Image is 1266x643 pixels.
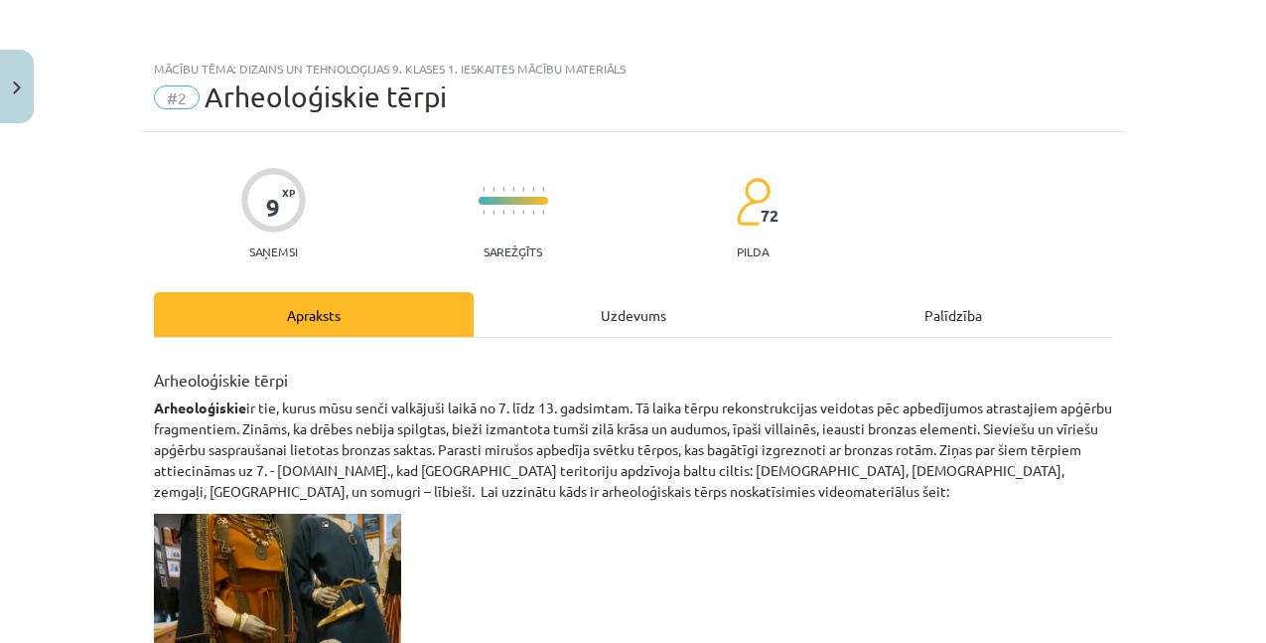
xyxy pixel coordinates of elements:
img: icon-short-line-57e1e144782c952c97e751825c79c345078a6d821885a25fce030b3d8c18986b.svg [492,187,494,192]
span: #2 [154,85,200,109]
img: icon-short-line-57e1e144782c952c97e751825c79c345078a6d821885a25fce030b3d8c18986b.svg [542,187,544,192]
img: icon-short-line-57e1e144782c952c97e751825c79c345078a6d821885a25fce030b3d8c18986b.svg [522,210,524,215]
div: Mācību tēma: Dizains un tehnoloģijas 9. klases 1. ieskaites mācību materiāls [154,62,1113,76]
p: Saņemsi [241,244,306,258]
p: pilda [737,244,769,258]
div: Apraksts [154,292,474,337]
p: Sarežģīts [484,244,542,258]
div: Uzdevums [474,292,793,337]
img: icon-short-line-57e1e144782c952c97e751825c79c345078a6d821885a25fce030b3d8c18986b.svg [512,187,514,192]
img: icon-short-line-57e1e144782c952c97e751825c79c345078a6d821885a25fce030b3d8c18986b.svg [502,210,504,215]
p: ir tie, kurus mūsu senči valkājuši laikā no 7. līdz 13. gadsimtam. Tā laika tērpu rekonstrukcijas... [154,398,1113,502]
img: icon-short-line-57e1e144782c952c97e751825c79c345078a6d821885a25fce030b3d8c18986b.svg [483,210,485,215]
img: icon-close-lesson-0947bae3869378f0d4975bcd49f059093ad1ed9edebbc8119c70593378902aed.svg [13,81,21,94]
span: 72 [761,207,778,225]
strong: Arheoloģiskie [154,399,246,416]
div: 9 [266,194,280,222]
img: students-c634bb4e5e11cddfef0936a35e636f08e4e9abd3cc4e673bd6f9a4125e45ecb1.svg [736,177,771,227]
span: Arheoloģiskie tērpi [205,80,447,113]
img: icon-short-line-57e1e144782c952c97e751825c79c345078a6d821885a25fce030b3d8c18986b.svg [512,210,514,215]
img: icon-short-line-57e1e144782c952c97e751825c79c345078a6d821885a25fce030b3d8c18986b.svg [502,187,504,192]
img: icon-short-line-57e1e144782c952c97e751825c79c345078a6d821885a25fce030b3d8c18986b.svg [492,210,494,215]
div: Palīdzība [793,292,1113,337]
img: icon-short-line-57e1e144782c952c97e751825c79c345078a6d821885a25fce030b3d8c18986b.svg [532,210,534,215]
span: XP [282,187,295,198]
img: icon-short-line-57e1e144782c952c97e751825c79c345078a6d821885a25fce030b3d8c18986b.svg [542,210,544,215]
img: icon-short-line-57e1e144782c952c97e751825c79c345078a6d821885a25fce030b3d8c18986b.svg [532,187,534,192]
img: icon-short-line-57e1e144782c952c97e751825c79c345078a6d821885a25fce030b3d8c18986b.svg [522,187,524,192]
img: icon-short-line-57e1e144782c952c97e751825c79c345078a6d821885a25fce030b3d8c18986b.svg [483,187,485,192]
h3: Arheoloģiskie tērpi [154,356,1113,392]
